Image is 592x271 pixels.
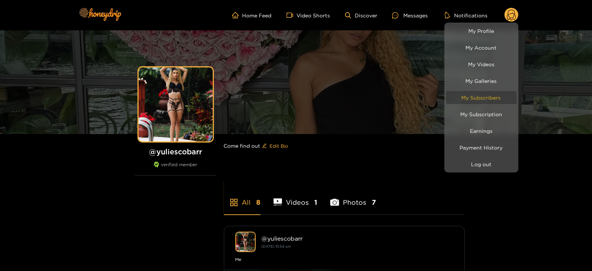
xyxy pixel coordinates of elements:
[446,74,517,87] a: My Galleries
[446,141,517,154] a: Payment History
[446,41,517,54] a: My Account
[446,124,517,137] a: Earnings
[446,158,517,171] button: Log out
[446,91,517,104] a: My Subscribers
[446,108,517,121] a: My Subscription
[446,58,517,71] a: My Videos
[446,24,517,37] a: My Profile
